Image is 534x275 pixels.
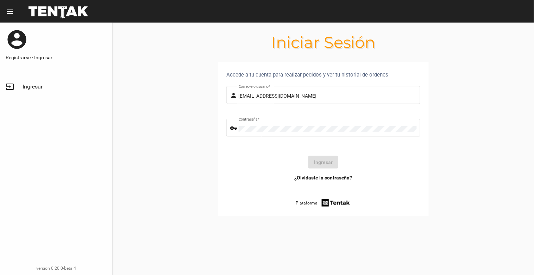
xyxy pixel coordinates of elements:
[226,71,420,79] div: Accede a tu cuenta para realizar pedidos y ver tu historial de ordenes
[230,124,239,133] mat-icon: vpn_key
[6,265,107,272] div: version 0.20.0-beta.4
[296,198,351,208] a: Plataforma
[230,91,239,100] mat-icon: person
[296,200,318,207] span: Plataforma
[6,54,107,61] a: Registrarse - Ingresar
[6,82,14,91] mat-icon: input
[308,156,338,169] button: Ingresar
[294,174,352,181] a: ¿Olvidaste la contraseña?
[6,7,14,16] mat-icon: menu
[321,198,351,208] img: tentak-firm.png
[113,37,534,48] h1: Iniciar Sesión
[6,28,28,51] mat-icon: account_circle
[23,83,43,90] span: Ingresar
